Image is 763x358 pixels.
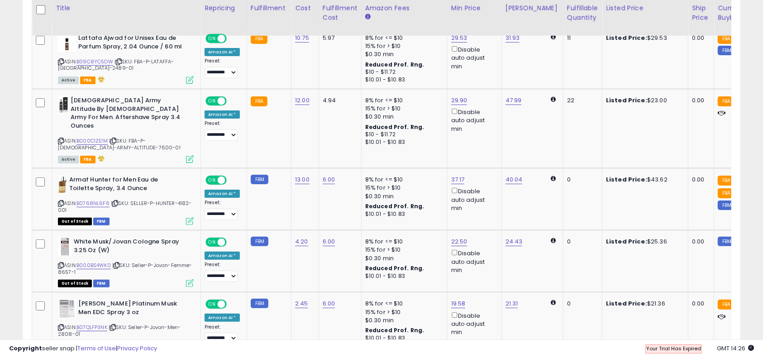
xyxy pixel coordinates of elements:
[295,33,309,43] a: 10.75
[718,300,734,310] small: FBA
[451,33,467,43] a: 29.53
[365,192,440,200] div: $0.30 min
[365,254,440,263] div: $0.30 min
[451,4,498,13] div: Min Price
[606,299,647,308] b: Listed Price:
[58,96,194,162] div: ASIN:
[251,96,267,106] small: FBA
[365,316,440,325] div: $0.30 min
[323,299,335,308] a: 6.00
[567,300,595,308] div: 0
[9,344,42,353] strong: Copyright
[323,96,354,105] div: 4.94
[606,238,681,246] div: $25.36
[606,300,681,308] div: $21.36
[58,280,92,287] span: All listings that are currently out of stock and unavailable for purchase on Amazon
[205,48,240,56] div: Amazon AI *
[9,344,157,353] div: seller snap | |
[451,186,495,212] div: Disable auto adjust min
[80,156,95,163] span: FBA
[692,300,707,308] div: 0.00
[58,218,92,225] span: All listings that are currently out of stock and unavailable for purchase on Amazon
[251,34,267,44] small: FBA
[692,176,707,184] div: 0.00
[58,176,67,194] img: 31OnSuGFwNL._SL40_.jpg
[205,324,240,344] div: Preset:
[225,301,240,308] span: OFF
[606,175,647,184] b: Listed Price:
[567,96,595,105] div: 22
[451,175,465,184] a: 37.17
[606,33,647,42] b: Listed Price:
[225,239,240,246] span: OFF
[78,34,188,53] b: Lattafa Ajwad for Unisex Eau de Parfum Spray, 2.04 Ounce / 60 ml
[295,237,308,246] a: 4.20
[93,218,110,225] span: FBM
[76,137,108,145] a: B000C1ZE1M
[225,35,240,43] span: OFF
[505,96,522,105] a: 47.99
[74,238,184,257] b: White Musk/Jovan Cologne Spray 3.25 Oz (W)
[365,131,440,138] div: $10 - $11.72
[567,34,595,42] div: 11
[117,344,157,353] a: Privacy Policy
[58,96,68,115] img: 31U6mVeLNNL._SL40_.jpg
[95,76,105,82] i: hazardous material
[451,299,466,308] a: 19.58
[295,175,310,184] a: 13.00
[692,34,707,42] div: 0.00
[505,4,559,13] div: [PERSON_NAME]
[58,156,79,163] span: All listings currently available for purchase on Amazon
[365,300,440,308] div: 8% for <= $10
[606,96,681,105] div: $23.00
[76,324,107,331] a: B07QLFP3NK
[58,324,181,337] span: | SKU: Seller-P-Jovan-Men-2808-01
[365,308,440,316] div: 15% for > $10
[205,190,240,198] div: Amazon AI *
[606,96,647,105] b: Listed Price:
[365,202,424,210] b: Reduced Prof. Rng.
[451,248,495,274] div: Disable auto adjust min
[58,300,76,318] img: 41NK9qFtuNL._SL40_.jpg
[567,176,595,184] div: 0
[58,300,194,348] div: ASIN:
[451,96,467,105] a: 29.90
[295,4,315,13] div: Cost
[251,4,287,13] div: Fulfillment
[323,34,354,42] div: 5.97
[71,96,181,132] b: [DEMOGRAPHIC_DATA] Army Altitude By [DEMOGRAPHIC_DATA] Army For Men. Aftershave Spray 3.4 Ounces
[251,237,268,246] small: FBM
[206,35,218,43] span: ON
[205,200,240,220] div: Preset:
[58,238,194,286] div: ASIN:
[567,4,598,23] div: Fulfillable Quantity
[365,210,440,218] div: $10.01 - $10.83
[76,200,110,207] a: B0768NL6F6
[205,58,240,78] div: Preset:
[692,4,710,23] div: Ship Price
[58,238,72,256] img: 31qNROhnvxL._SL40_.jpg
[295,96,310,105] a: 12.00
[567,238,595,246] div: 0
[606,4,684,13] div: Listed Price
[365,264,424,272] b: Reduced Prof. Rng.
[365,138,440,146] div: $10.01 - $10.83
[225,97,240,105] span: OFF
[93,280,110,287] span: FBM
[606,237,647,246] b: Listed Price:
[365,113,440,121] div: $0.30 min
[365,246,440,254] div: 15% for > $10
[692,96,707,105] div: 0.00
[205,4,243,13] div: Repricing
[365,272,440,280] div: $10.01 - $10.83
[692,238,707,246] div: 0.00
[78,300,188,319] b: [PERSON_NAME] Platinum Musk Men EDC Spray 3 oz
[365,105,440,113] div: 15% for > $10
[58,34,194,83] div: ASIN:
[718,200,735,210] small: FBM
[365,176,440,184] div: 8% for <= $10
[58,137,181,151] span: | SKU: FBA-P-[DEMOGRAPHIC_DATA]-ARMY-ALTITUDE-7600-01
[58,58,174,72] span: | SKU: FBA-P-LATAFFA-[GEOGRAPHIC_DATA]-2489-01
[365,76,440,84] div: $10.01 - $10.83
[58,176,194,224] div: ASIN:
